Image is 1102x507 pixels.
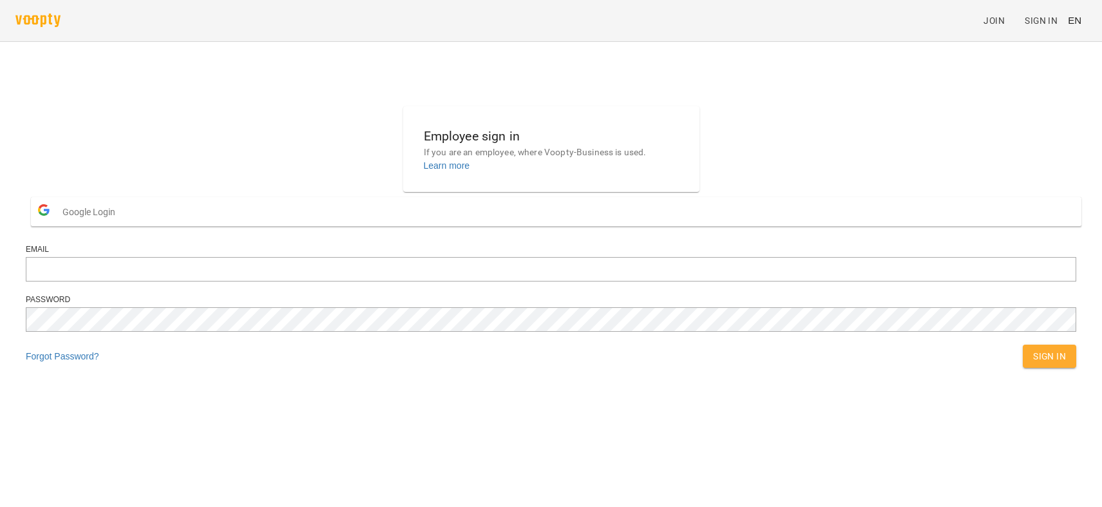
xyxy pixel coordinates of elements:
img: voopty.png [15,14,61,27]
span: Sign In [1025,13,1058,28]
h6: Employee sign in [424,126,679,146]
span: EN [1068,14,1081,27]
a: Join [978,9,1020,32]
a: Forgot Password? [26,351,99,361]
span: Google Login [62,199,122,225]
button: Employee sign inIf you are an employee, where Voopty-Business is used.Learn more [413,116,689,182]
a: Sign In [1020,9,1063,32]
div: Email [26,244,1076,255]
div: Password [26,294,1076,305]
a: Learn more [424,160,470,171]
button: Sign In [1023,345,1076,368]
button: Google Login [31,197,1081,226]
span: Join [983,13,1005,28]
button: EN [1063,8,1087,32]
span: Sign In [1033,349,1066,364]
p: If you are an employee, where Voopty-Business is used. [424,146,679,159]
